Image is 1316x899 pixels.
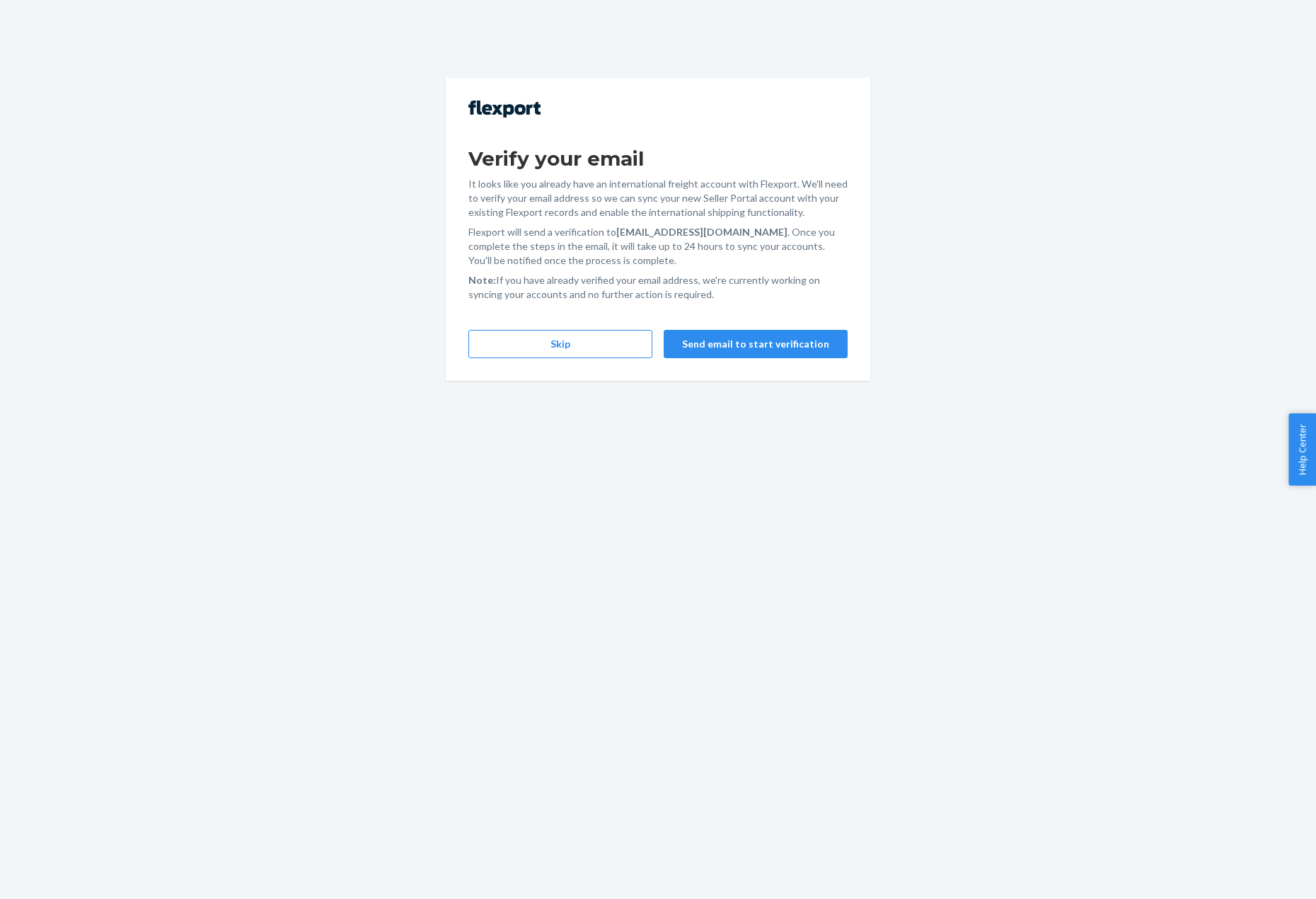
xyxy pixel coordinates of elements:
p: If you have already verified your email address, we're currently working on syncing your accounts... [468,273,848,302]
strong: Note: [468,274,496,286]
h1: Verify your email [468,146,848,171]
p: It looks like you already have an international freight account with Flexport. We'll need to veri... [468,177,848,219]
button: Skip [468,330,652,358]
p: Flexport will send a verification to . Once you complete the steps in the email, it will take up ... [468,225,848,268]
button: Send email to start verification [664,330,848,358]
img: Flexport logo [468,101,541,118]
strong: [EMAIL_ADDRESS][DOMAIN_NAME] [616,226,787,238]
button: Help Center [1288,413,1316,486]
